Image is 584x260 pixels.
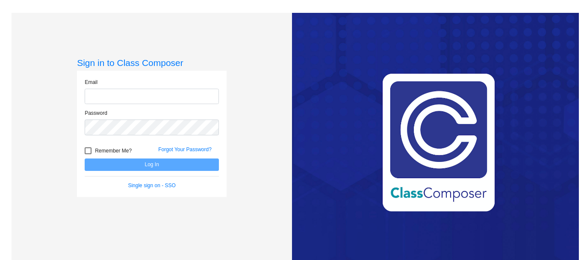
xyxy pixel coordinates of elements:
[85,78,97,86] label: Email
[128,182,175,188] a: Single sign on - SSO
[95,146,132,156] span: Remember Me?
[158,146,212,152] a: Forgot Your Password?
[85,109,107,117] label: Password
[77,57,227,68] h3: Sign in to Class Composer
[85,158,219,171] button: Log In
